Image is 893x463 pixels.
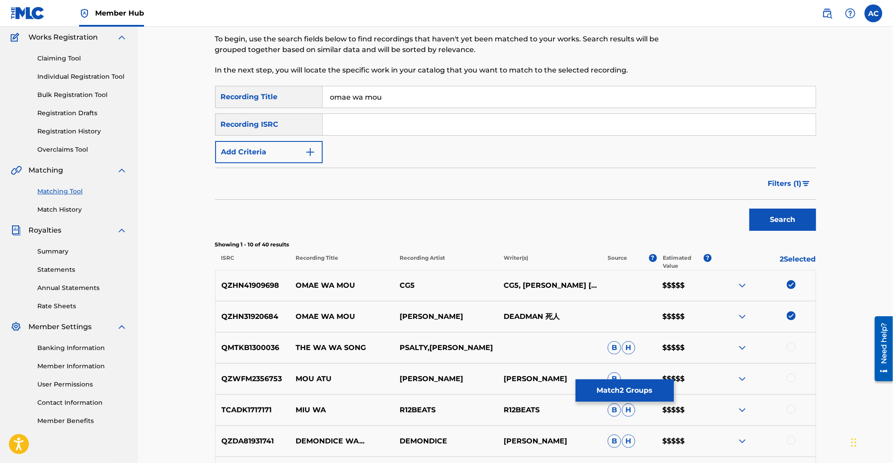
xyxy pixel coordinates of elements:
[215,65,678,76] p: In the next step, you will locate the specific work in your catalog that you want to match to the...
[704,254,712,262] span: ?
[290,374,394,384] p: MOU ATU
[216,342,290,353] p: QMTKB1300036
[841,4,859,22] div: Help
[216,374,290,384] p: QZWFM2356753
[37,187,127,196] a: Matching Tool
[657,374,712,384] p: $$$$$
[737,311,748,322] img: expand
[28,225,61,236] span: Royalties
[657,405,712,415] p: $$$$$
[116,32,127,43] img: expand
[663,254,704,270] p: Estimated Value
[216,436,290,447] p: QZDA81931741
[95,8,144,18] span: Member Hub
[116,225,127,236] img: expand
[657,311,712,322] p: $$$$$
[37,416,127,426] a: Member Benefits
[768,178,802,189] span: Filters ( 1 )
[749,209,816,231] button: Search
[290,342,394,353] p: THE WA WA SONG
[818,4,836,22] a: Public Search
[394,280,498,291] p: CG5
[498,405,602,415] p: R12BEATS
[216,280,290,291] p: QZHN41909698
[737,374,748,384] img: expand
[394,254,498,270] p: Recording Artist
[216,405,290,415] p: TCADK1717171
[787,280,796,289] img: deselect
[737,405,748,415] img: expand
[394,342,498,353] p: PSALTY,[PERSON_NAME]
[657,342,712,353] p: $$$$$
[37,380,127,389] a: User Permissions
[37,205,127,214] a: Match History
[394,405,498,415] p: R12BEATS
[290,311,394,322] p: OMAE WA MOU
[37,343,127,353] a: Banking Information
[11,7,45,20] img: MLC Logo
[37,145,127,154] a: Overclaims Tool
[394,374,498,384] p: [PERSON_NAME]
[622,341,635,354] span: H
[802,181,810,186] img: filter
[79,8,90,19] img: Top Rightsholder
[37,247,127,256] a: Summary
[28,165,63,176] span: Matching
[28,322,92,332] span: Member Settings
[737,436,748,447] img: expand
[11,322,21,332] img: Member Settings
[215,254,290,270] p: ISRC
[498,374,602,384] p: [PERSON_NAME]
[290,436,394,447] p: DEMONDICE WA...
[28,32,98,43] span: Works Registration
[622,435,635,448] span: H
[37,302,127,311] a: Rate Sheets
[216,311,290,322] p: QZHN31920684
[608,435,621,448] span: B
[608,403,621,417] span: B
[290,280,394,291] p: OMAE WA MOU
[498,280,602,291] p: CG5, [PERSON_NAME] [PERSON_NAME]
[576,379,674,402] button: Match2 Groups
[865,4,882,22] div: User Menu
[649,254,657,262] span: ?
[37,127,127,136] a: Registration History
[712,254,816,270] p: 2 Selected
[37,90,127,100] a: Bulk Registration Tool
[215,34,678,55] p: To begin, use the search fields below to find recordings that haven't yet been matched to your wo...
[657,436,712,447] p: $$$$$
[37,54,127,63] a: Claiming Tool
[37,72,127,81] a: Individual Registration Tool
[822,8,833,19] img: search
[498,436,602,447] p: [PERSON_NAME]
[11,165,22,176] img: Matching
[737,280,748,291] img: expand
[657,280,712,291] p: $$$$$
[37,362,127,371] a: Member Information
[37,283,127,293] a: Annual Statements
[290,405,394,415] p: MIU WA
[215,241,816,249] p: Showing 1 - 10 of 40 results
[11,32,22,43] img: Works Registration
[763,173,816,195] button: Filters (1)
[37,265,127,274] a: Statements
[608,254,627,270] p: Source
[737,342,748,353] img: expand
[11,225,21,236] img: Royalties
[787,311,796,320] img: deselect
[868,313,893,384] iframe: Resource Center
[608,372,621,386] span: B
[37,109,127,118] a: Registration Drafts
[849,420,893,463] iframe: Chat Widget
[215,141,323,163] button: Add Criteria
[845,8,856,19] img: help
[851,429,857,456] div: Drag
[289,254,393,270] p: Recording Title
[608,341,621,354] span: B
[394,436,498,447] p: DEMONDICE
[37,398,127,407] a: Contact Information
[622,403,635,417] span: H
